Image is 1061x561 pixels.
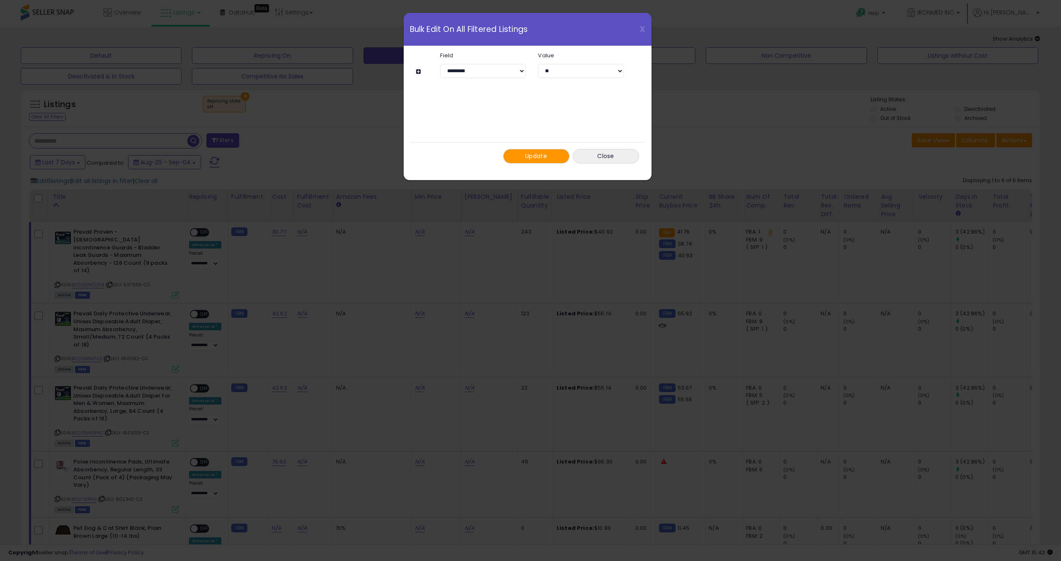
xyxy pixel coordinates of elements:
[410,25,528,33] span: Bulk Edit On All Filtered Listings
[640,23,645,35] span: X
[532,53,630,58] label: Value
[573,149,639,163] button: Close
[434,53,532,58] label: Field
[525,152,547,160] span: Update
